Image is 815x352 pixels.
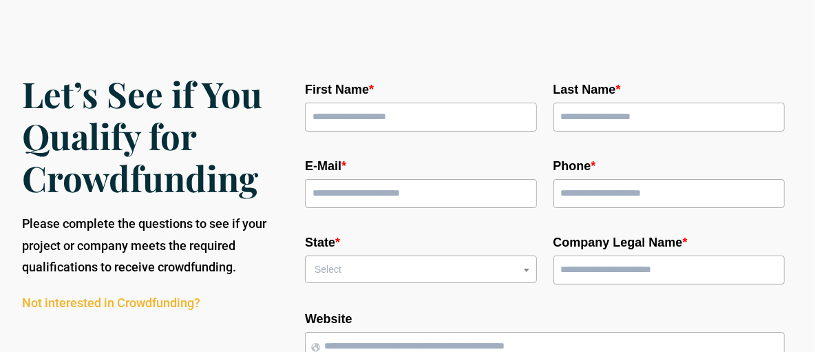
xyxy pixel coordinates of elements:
[553,236,785,249] label: Company Legal Name
[305,83,537,96] label: First Name
[553,160,785,172] label: Phone
[22,73,283,199] h3: Let’s See if You Qualify for Crowdfunding
[305,313,785,325] label: Website
[22,296,200,310] a: Not interested in Crowdfunding?
[315,264,341,275] span: Select
[22,213,283,278] p: Please complete the questions to see if your project or company meets the required qualifications...
[305,160,537,172] label: E-Mail
[553,83,785,96] label: Last Name
[305,236,537,249] label: State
